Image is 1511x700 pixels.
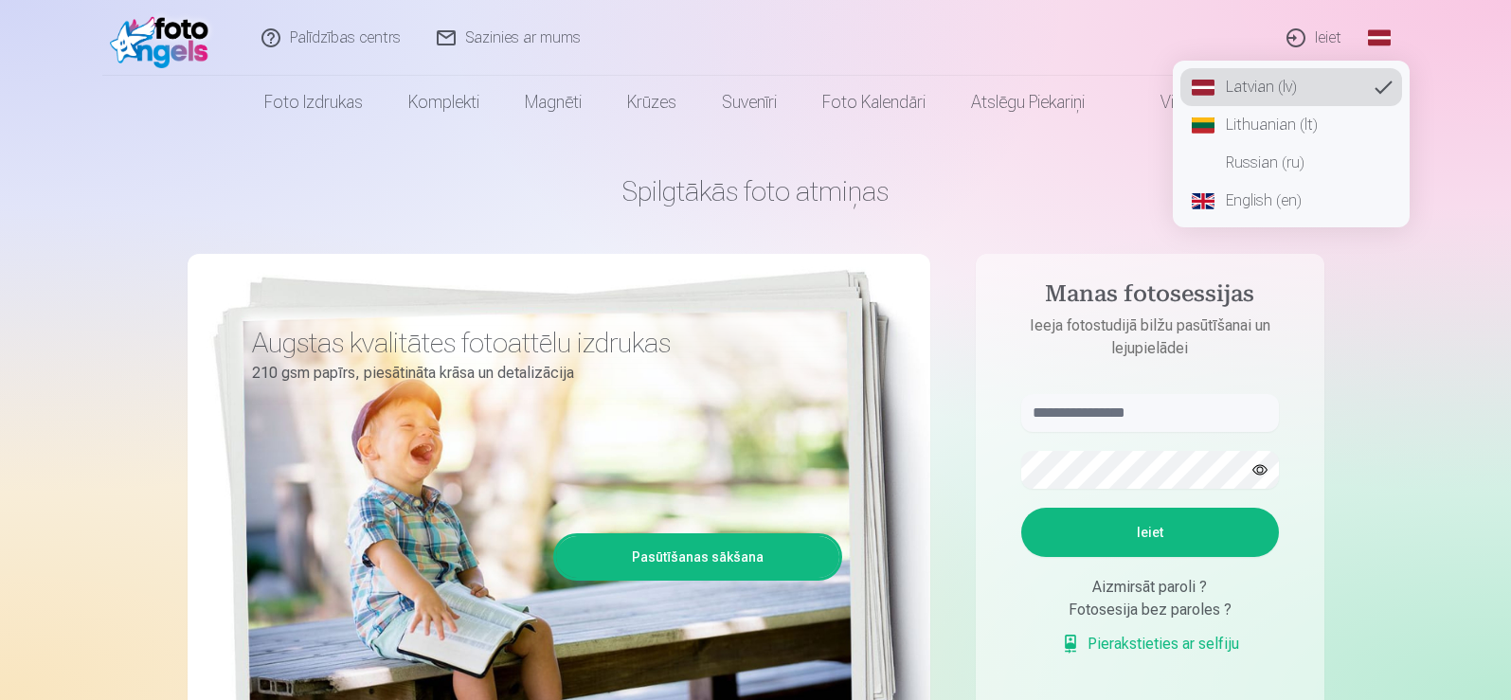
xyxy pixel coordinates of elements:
img: /fa1 [110,8,219,68]
h1: Spilgtākās foto atmiņas [188,174,1324,208]
a: English (en) [1180,182,1402,220]
div: Aizmirsāt paroli ? [1021,576,1279,599]
a: Magnēti [502,76,604,129]
a: Visi produkti [1107,76,1270,129]
a: Lithuanian (lt) [1180,106,1402,144]
p: Ieeja fotostudijā bilžu pasūtīšanai un lejupielādei [1002,314,1298,360]
nav: Global [1173,61,1410,227]
a: Latvian (lv) [1180,68,1402,106]
a: Russian (ru) [1180,144,1402,182]
button: Ieiet [1021,508,1279,557]
a: Pierakstieties ar selfiju [1061,633,1239,655]
a: Foto kalendāri [800,76,948,129]
a: Atslēgu piekariņi [948,76,1107,129]
div: Fotosesija bez paroles ? [1021,599,1279,621]
a: Krūzes [604,76,699,129]
h3: Augstas kvalitātes fotoattēlu izdrukas [252,326,828,360]
h4: Manas fotosessijas [1002,280,1298,314]
p: 210 gsm papīrs, piesātināta krāsa un detalizācija [252,360,828,386]
a: Komplekti [386,76,502,129]
a: Pasūtīšanas sākšana [556,536,839,578]
a: Suvenīri [699,76,800,129]
a: Foto izdrukas [242,76,386,129]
